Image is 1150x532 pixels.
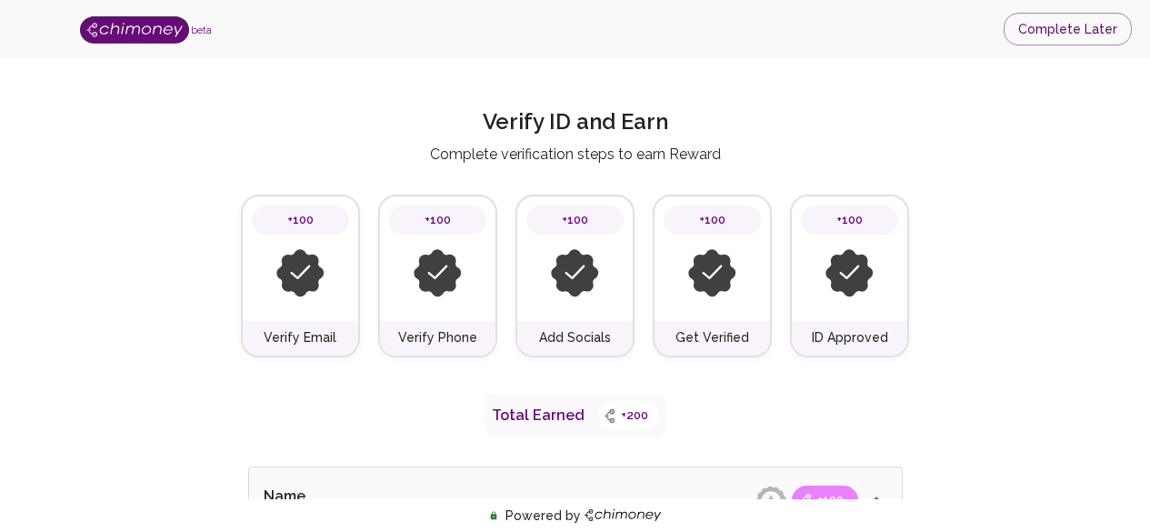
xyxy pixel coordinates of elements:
[276,211,325,229] span: +100
[414,249,462,297] img: inactive
[80,16,189,44] img: Logo
[191,25,212,35] span: beta
[688,211,736,229] span: +100
[398,328,477,348] h6: Verify Phone
[688,249,736,297] img: inactive
[264,486,462,515] p: Name
[610,407,659,425] span: +200
[483,107,668,144] h2: Verify ID and Earn
[551,249,599,297] img: inactive
[430,144,721,166] p: Complete verification steps to earn Reward
[806,491,855,509] span: +100
[264,328,336,348] h6: Verify Email
[539,328,611,348] h6: Add Socials
[825,211,874,229] span: +100
[414,211,462,229] span: +100
[551,211,599,229] span: +100
[1004,13,1132,46] button: Complete Later
[825,249,874,297] img: inactive
[492,405,585,427] p: Total Earned
[812,328,888,348] h6: ID Approved
[675,328,749,348] h6: Get Verified
[276,249,325,297] img: inactive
